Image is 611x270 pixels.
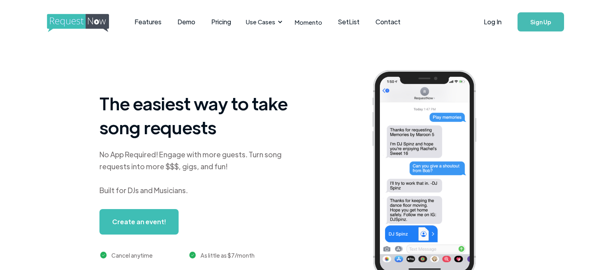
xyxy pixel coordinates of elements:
img: requestnow logo [47,14,124,32]
a: Demo [169,10,203,34]
a: Log In [476,8,510,36]
div: Use Cases [241,10,285,34]
a: Sign Up [518,12,564,31]
div: No App Required! Engage with more guests. Turn song requests into more $$$, gigs, and fun! Built ... [99,149,298,196]
a: home [47,14,107,30]
a: Pricing [203,10,239,34]
img: green checkmark [189,252,196,258]
a: Features [126,10,169,34]
a: Momento [287,10,330,34]
div: Cancel anytime [111,250,153,260]
a: SetList [330,10,368,34]
div: As little as $7/month [200,250,255,260]
a: Create an event! [99,209,179,235]
div: Use Cases [246,18,275,26]
h1: The easiest way to take song requests [99,91,298,139]
img: green checkmark [100,252,107,258]
a: Contact [368,10,409,34]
